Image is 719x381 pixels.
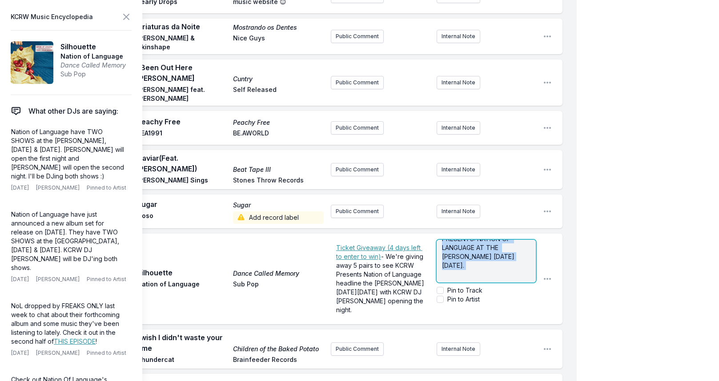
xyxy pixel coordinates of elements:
[331,163,384,176] button: Public Comment
[60,70,126,79] span: Sub Pop
[137,85,228,103] span: [PERSON_NAME] feat. [PERSON_NAME]
[60,61,126,70] span: Dance Called Memory
[543,123,552,132] button: Open playlist item options
[11,127,128,181] p: Nation of Language have TWO SHOWS at the [PERSON_NAME], [DATE] & [DATE]. [PERSON_NAME] will open ...
[137,116,228,127] span: Peachy Free
[233,129,324,139] span: BE.AWORLD
[137,34,228,52] span: [PERSON_NAME] & Skinshape
[233,176,324,187] span: Stones Throw Records
[233,269,324,278] span: Dance Called Memory
[28,106,118,116] span: What other DJs are saying:
[331,30,384,43] button: Public Comment
[233,75,324,83] span: Cuntry
[36,349,80,357] span: [PERSON_NAME]
[87,276,126,283] span: Pinned to Artist
[11,302,128,346] p: NoL dropped by FREAKS ONLY last week to chat about their forthcoming album and some music they've...
[233,211,324,224] span: Add record label
[543,32,552,41] button: Open playlist item options
[233,201,324,210] span: Sugar
[447,295,480,304] label: Pin to Artist
[60,41,126,52] span: Silhouette
[331,205,384,218] button: Public Comment
[437,205,480,218] button: Internal Note
[543,345,552,353] button: Open playlist item options
[233,345,324,353] span: Children of the Baked Potato
[36,276,80,283] span: [PERSON_NAME]
[543,165,552,174] button: Open playlist item options
[87,349,126,357] span: Pinned to Artist
[137,62,228,83] span: I Been Out Here [PERSON_NAME]
[233,165,324,174] span: Beat Tape III
[137,129,228,139] span: BEA1991
[137,267,228,278] span: Silhouette
[233,280,324,290] span: Sub Pop
[137,153,228,174] span: Caviar (Feat. [PERSON_NAME])
[11,184,29,191] span: [DATE]
[331,342,384,356] button: Public Comment
[11,349,29,357] span: [DATE]
[437,76,480,89] button: Internal Note
[137,199,228,210] span: Sugar
[87,184,126,191] span: Pinned to Artist
[336,253,428,314] span: - We're giving away 5 pairs to see KCRW Presents Nation of Language headline the [PERSON_NAME] [D...
[233,23,324,32] span: Mostrando os Dentes
[437,30,480,43] button: Internal Note
[137,211,228,224] span: Noso
[137,355,228,366] span: Thundercat
[11,41,53,84] img: Dance Called Memory
[60,52,126,61] span: Nation of Language
[233,118,324,127] span: Peachy Free
[331,76,384,89] button: Public Comment
[233,355,324,366] span: Brainfeeder Records
[233,34,324,52] span: Nice Guys
[336,244,422,260] a: Ticket Giveaway (4 days left to enter to win)
[437,121,480,135] button: Internal Note
[137,21,228,32] span: Criaturas da Noite
[447,286,482,295] label: Pin to Track
[437,342,480,356] button: Internal Note
[54,337,96,345] a: THIS EPISODE
[437,163,480,176] button: Internal Note
[36,184,80,191] span: [PERSON_NAME]
[137,332,228,353] span: I wish I didn't waste your time
[233,85,324,103] span: Self Released
[543,78,552,87] button: Open playlist item options
[137,280,228,290] span: Nation of Language
[543,207,552,216] button: Open playlist item options
[11,11,93,23] span: KCRW Music Encyclopedia
[331,121,384,135] button: Public Comment
[137,176,228,187] span: [PERSON_NAME] Sings
[11,210,128,272] p: Nation of Language have just announced a new album set for release on [DATE]. They have TWO SHOWS...
[543,274,552,283] button: Open playlist item options
[11,276,29,283] span: [DATE]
